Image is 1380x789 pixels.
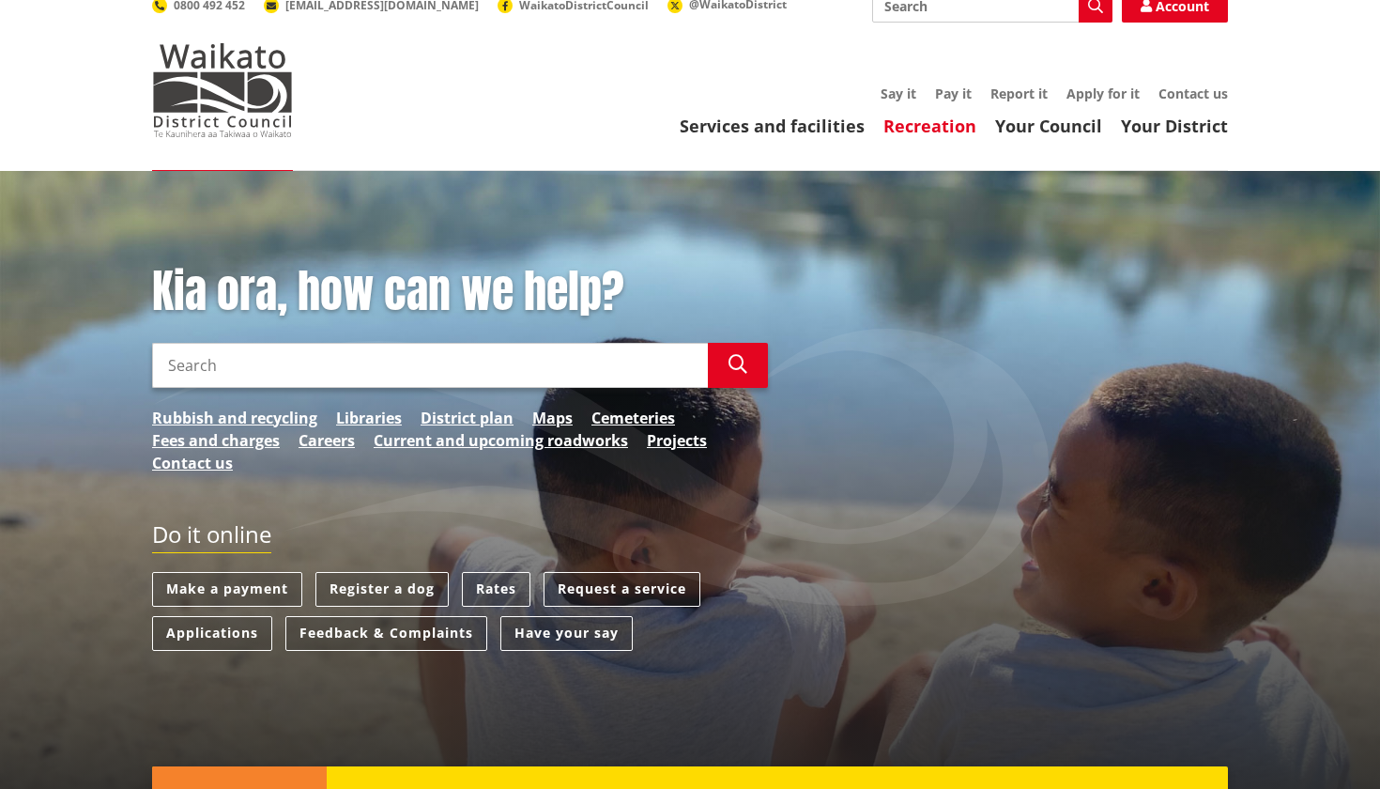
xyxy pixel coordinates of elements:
[935,85,972,102] a: Pay it
[647,429,707,452] a: Projects
[591,407,675,429] a: Cemeteries
[1121,115,1228,137] a: Your District
[152,43,293,137] img: Waikato District Council - Te Kaunihera aa Takiwaa o Waikato
[881,85,916,102] a: Say it
[315,572,449,607] a: Register a dog
[500,616,633,651] a: Have your say
[883,115,976,137] a: Recreation
[421,407,514,429] a: District plan
[152,616,272,651] a: Applications
[299,429,355,452] a: Careers
[152,407,317,429] a: Rubbish and recycling
[152,429,280,452] a: Fees and charges
[152,265,768,319] h1: Kia ora, how can we help?
[462,572,530,607] a: Rates
[1158,85,1228,102] a: Contact us
[990,85,1048,102] a: Report it
[374,429,628,452] a: Current and upcoming roadworks
[285,616,487,651] a: Feedback & Complaints
[1294,710,1361,778] iframe: Messenger Launcher
[1066,85,1140,102] a: Apply for it
[532,407,573,429] a: Maps
[152,521,271,554] h2: Do it online
[152,452,233,474] a: Contact us
[152,343,708,388] input: Search input
[995,115,1102,137] a: Your Council
[152,572,302,607] a: Make a payment
[680,115,865,137] a: Services and facilities
[336,407,402,429] a: Libraries
[544,572,700,607] a: Request a service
